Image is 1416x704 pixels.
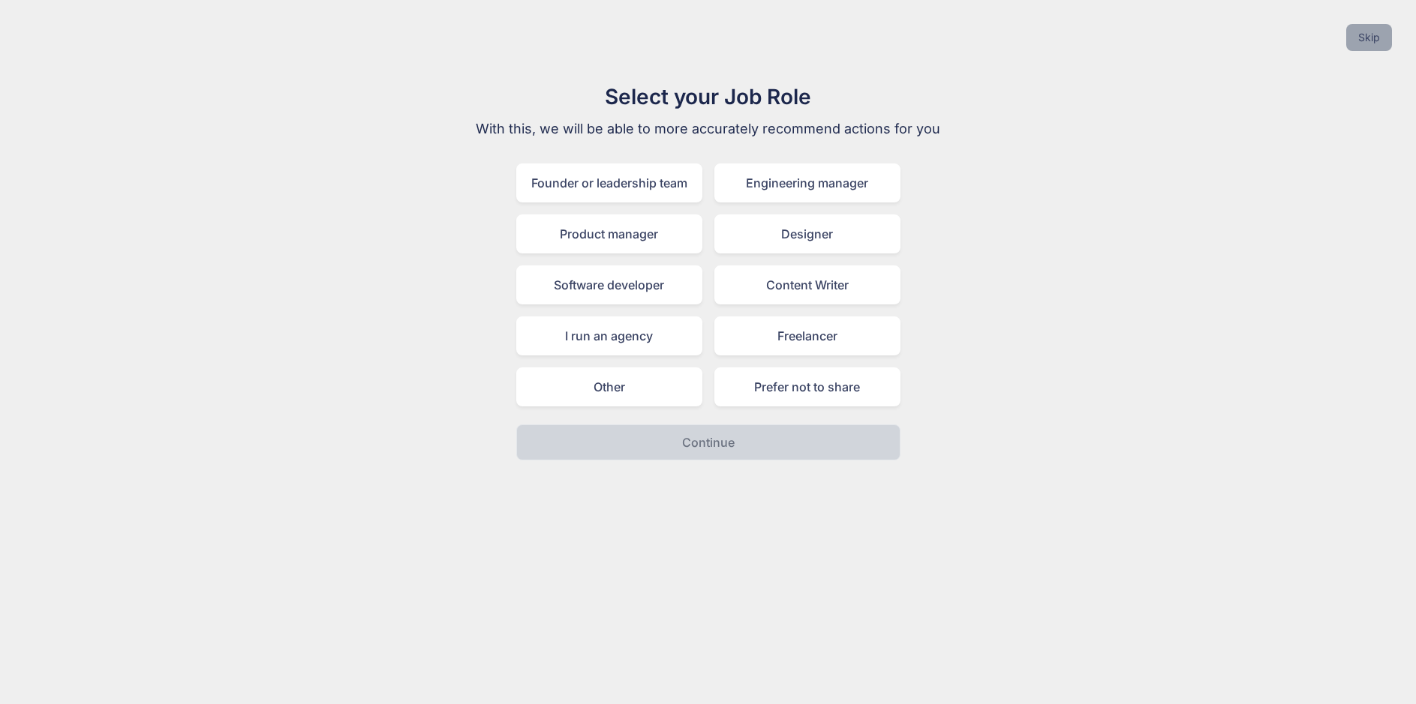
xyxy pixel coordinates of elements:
h1: Select your Job Role [456,81,961,112]
div: Designer [714,214,900,253]
button: Skip [1346,24,1392,51]
div: Other [516,367,702,406]
button: Continue [516,424,900,460]
div: Content Writer [714,265,900,304]
div: Freelancer [714,316,900,355]
div: Software developer [516,265,702,304]
div: Engineering manager [714,163,900,202]
p: Continue [682,433,735,451]
div: Founder or leadership team [516,163,702,202]
div: I run an agency [516,316,702,355]
div: Prefer not to share [714,367,900,406]
div: Product manager [516,214,702,253]
p: With this, we will be able to more accurately recommend actions for you [456,118,961,139]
